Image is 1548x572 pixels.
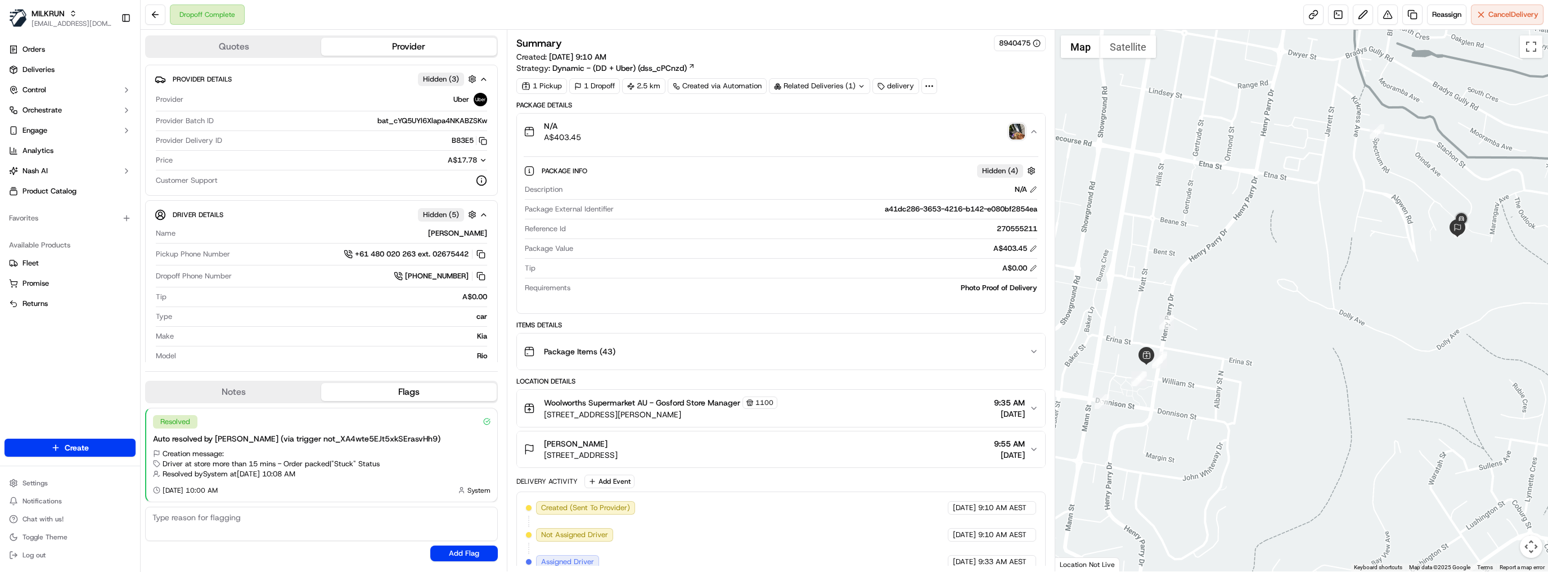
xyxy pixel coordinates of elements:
[516,101,1046,110] div: Package Details
[544,409,777,420] span: [STREET_ADDRESS][PERSON_NAME]
[31,8,65,19] span: MILKRUN
[769,78,870,94] div: Related Deliveries (1)
[1520,35,1542,58] button: Toggle fullscreen view
[146,38,321,56] button: Quotes
[163,486,218,495] span: [DATE] 10:00 AM
[22,146,53,156] span: Analytics
[618,204,1038,214] div: a41dc286-3653-4216-b142-e080bf2854ea
[552,62,687,74] span: Dynamic - (DD + Uber) (dss_cPCnzd)
[1058,557,1095,571] img: Google
[994,408,1025,420] span: [DATE]
[4,209,136,227] div: Favorites
[978,503,1027,513] span: 9:10 AM AEST
[355,249,469,259] span: +61 480 020 263 ext. 02675442
[156,228,175,238] span: Name
[525,224,566,234] span: Reference Id
[22,497,62,506] span: Notifications
[994,438,1025,449] span: 9:55 AM
[22,278,49,289] span: Promise
[146,383,321,401] button: Notes
[517,431,1046,467] button: [PERSON_NAME][STREET_ADDRESS]9:55 AM[DATE]
[22,258,39,268] span: Fleet
[516,377,1046,386] div: Location Details
[9,258,131,268] a: Fleet
[344,248,487,260] a: +61 480 020 263 ext. 02675442
[9,278,131,289] a: Promise
[977,164,1038,178] button: Hidden (4)
[22,186,76,196] span: Product Catalog
[388,155,487,165] button: A$17.78
[541,557,594,567] span: Assigned Driver
[156,331,174,341] span: Make
[4,475,136,491] button: Settings
[156,351,176,361] span: Model
[1061,35,1100,58] button: Show street map
[180,228,487,238] div: [PERSON_NAME]
[156,292,166,302] span: Tip
[4,511,136,527] button: Chat with us!
[542,166,589,175] span: Package Info
[584,475,634,488] button: Add Event
[22,533,67,542] span: Toggle Theme
[22,166,48,176] span: Nash AI
[1488,10,1538,20] span: Cancel Delivery
[4,295,136,313] button: Returns
[541,530,608,540] span: Not Assigned Driver
[1055,557,1120,571] div: Location Not Live
[22,125,47,136] span: Engage
[569,78,620,94] div: 1 Dropoff
[156,175,218,186] span: Customer Support
[4,4,116,31] button: MILKRUNMILKRUN[EMAIL_ADDRESS][DOMAIN_NAME]
[156,271,232,281] span: Dropoff Phone Number
[65,442,89,453] span: Create
[452,136,487,146] button: B83E5
[1500,564,1545,570] a: Report a map error
[22,551,46,560] span: Log out
[321,38,496,56] button: Provider
[872,78,919,94] div: delivery
[181,351,487,361] div: Rio
[418,208,479,222] button: Hidden (5)
[999,38,1041,48] div: 8940475
[22,479,48,488] span: Settings
[22,515,64,524] span: Chat with us!
[31,19,112,28] span: [EMAIL_ADDRESS][DOMAIN_NAME]
[552,62,695,74] a: Dynamic - (DD + Uber) (dss_cPCnzd)
[953,557,976,567] span: [DATE]
[1159,315,1174,330] div: 11
[430,546,498,561] button: Add Flag
[4,493,136,509] button: Notifications
[978,557,1027,567] span: 9:33 AM AEST
[982,166,1018,176] span: Hidden ( 4 )
[178,331,487,341] div: Kia
[4,121,136,139] button: Engage
[155,205,488,224] button: Driver DetailsHidden (5)
[22,299,48,309] span: Returns
[755,398,773,407] span: 1100
[1520,535,1542,558] button: Map camera controls
[4,182,136,200] a: Product Catalog
[405,271,469,281] span: [PHONE_NUMBER]
[177,312,487,322] div: car
[156,94,183,105] span: Provider
[467,486,490,495] span: System
[156,116,214,126] span: Provider Batch ID
[1427,4,1466,25] button: Reassign
[474,93,487,106] img: uber-new-logo.jpeg
[516,62,695,74] div: Strategy:
[22,65,55,75] span: Deliveries
[994,397,1025,408] span: 9:35 AM
[570,224,1038,234] div: 270555211
[1370,124,1384,139] div: 12
[1432,10,1461,20] span: Reassign
[163,449,224,459] span: Creation message:
[517,334,1046,370] button: Package Items (43)
[163,469,228,479] span: Resolved by System
[668,78,767,94] a: Created via Automation
[549,52,606,62] span: [DATE] 9:10 AM
[22,85,46,95] span: Control
[418,72,479,86] button: Hidden (3)
[4,61,136,79] a: Deliveries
